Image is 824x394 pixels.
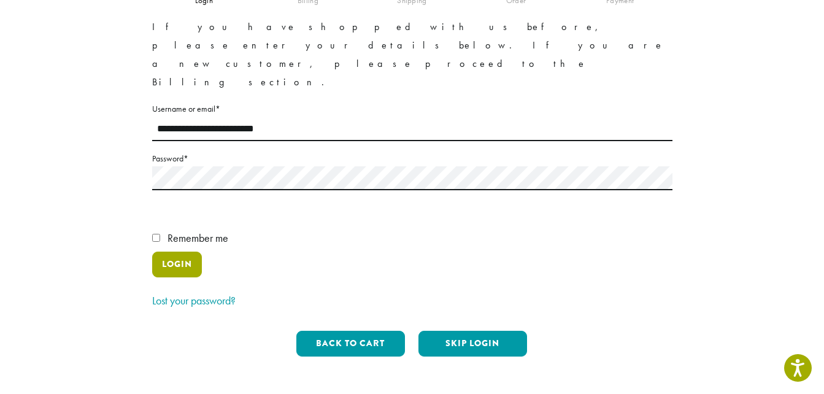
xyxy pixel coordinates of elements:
label: Username or email [152,101,672,117]
label: Password [152,151,672,166]
span: Remember me [167,231,228,245]
a: Lost your password? [152,293,236,307]
button: Login [152,252,202,277]
button: Skip Login [418,331,527,357]
button: Back to cart [296,331,405,357]
input: Remember me [152,234,160,242]
p: If you have shopped with us before, please enter your details below. If you are a new customer, p... [152,18,672,91]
